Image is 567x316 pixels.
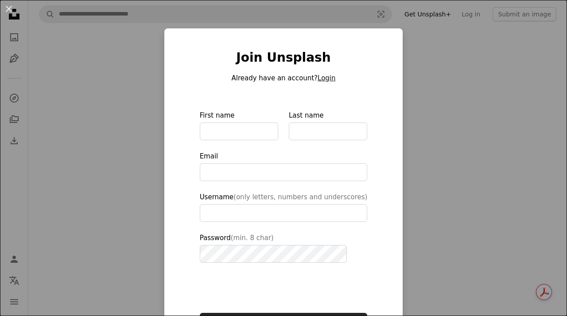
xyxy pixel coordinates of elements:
[200,73,368,83] p: Already have an account?
[200,245,347,263] input: Password(min. 8 char)
[200,192,368,222] label: Username
[231,234,274,242] span: (min. 8 char)
[289,110,367,140] label: Last name
[318,73,335,83] button: Login
[200,204,368,222] input: Username(only letters, numbers and underscores)
[200,122,278,140] input: First name
[200,151,368,181] label: Email
[200,110,278,140] label: First name
[200,163,368,181] input: Email
[289,122,367,140] input: Last name
[200,50,368,66] h1: Join Unsplash
[233,193,367,201] span: (only letters, numbers and underscores)
[200,233,368,263] label: Password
